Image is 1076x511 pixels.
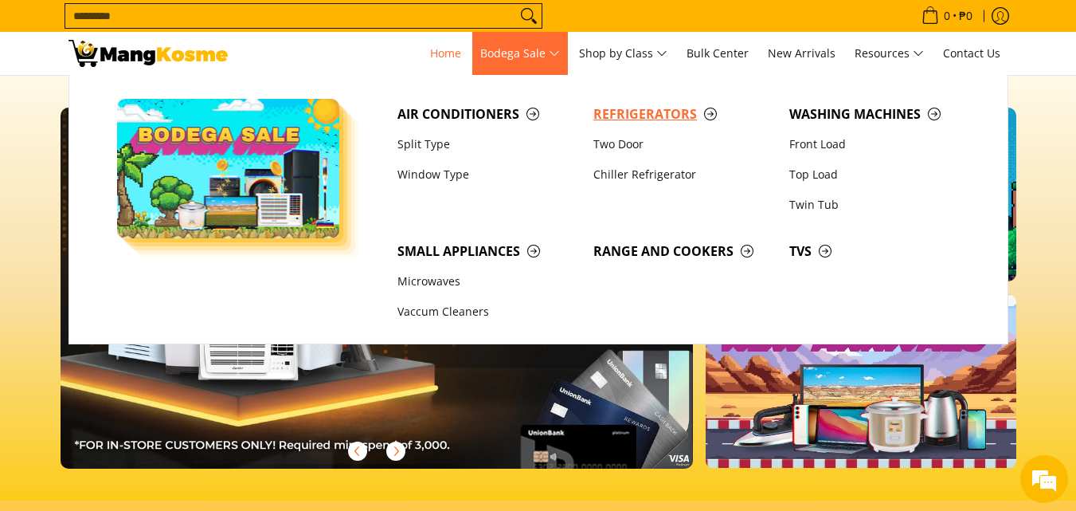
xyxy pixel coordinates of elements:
span: Bodega Sale [480,44,560,64]
span: Bulk Center [687,45,749,61]
textarea: Type your message and hit 'Enter' [8,341,303,397]
a: Twin Tub [781,190,977,220]
a: Bodega Sale [472,32,568,75]
span: ₱0 [957,10,975,22]
span: 0 [941,10,953,22]
img: Bodega Sale [117,99,340,238]
a: New Arrivals [760,32,843,75]
button: Next [378,434,413,469]
span: TVs [789,242,969,261]
a: Bulk Center [679,32,757,75]
a: TVs [781,236,977,266]
span: Home [430,45,461,61]
img: Mang Kosme: Your Home Appliances Warehouse Sale Partner! [68,40,228,67]
a: Microwaves [389,267,585,297]
a: Contact Us [935,32,1008,75]
a: Front Load [781,129,977,159]
span: • [917,7,977,25]
span: New Arrivals [768,45,835,61]
a: Chiller Refrigerator [585,159,781,190]
span: Small Appliances [397,242,577,261]
a: Small Appliances [389,236,585,266]
a: Window Type [389,159,585,190]
span: Washing Machines [789,104,969,124]
span: We're online! [92,154,220,315]
span: Contact Us [943,45,1000,61]
div: Chat with us now [83,89,268,110]
a: Top Load [781,159,977,190]
button: Previous [340,434,375,469]
img: 061125 mk unionbank 1510x861 rev 5 [61,108,694,469]
div: Minimize live chat window [261,8,299,46]
a: Resources [847,32,932,75]
span: Shop by Class [579,44,667,64]
a: Shop by Class [571,32,675,75]
span: Refrigerators [593,104,773,124]
a: Refrigerators [585,99,781,129]
nav: Main Menu [244,32,1008,75]
a: Two Door [585,129,781,159]
span: Resources [855,44,924,64]
button: Search [516,4,542,28]
a: Range and Cookers [585,236,781,266]
a: Washing Machines [781,99,977,129]
span: Range and Cookers [593,242,773,261]
a: Air Conditioners [389,99,585,129]
a: Home [422,32,469,75]
span: Air Conditioners [397,104,577,124]
a: Vaccum Cleaners [389,297,585,328]
a: Split Type [389,129,585,159]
